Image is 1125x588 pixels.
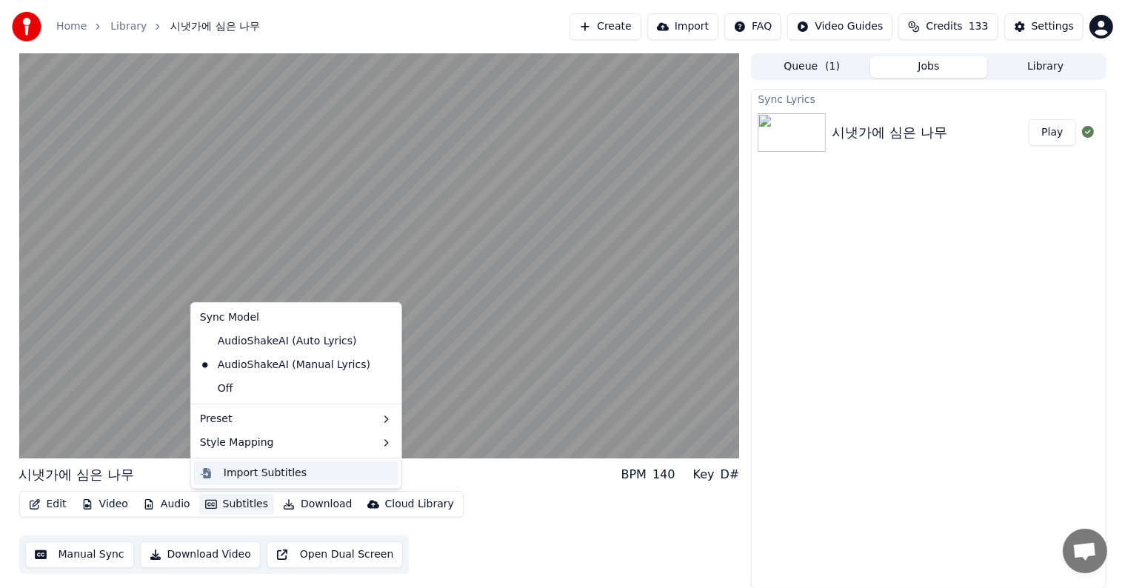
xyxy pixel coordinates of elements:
div: 시냇가에 심은 나무 [19,464,134,485]
button: FAQ [724,13,781,40]
a: Home [56,19,87,34]
img: youka [12,12,41,41]
div: BPM [621,466,647,484]
div: Key [693,466,715,484]
div: Import Subtitles [224,466,307,481]
button: Credits133 [898,13,998,40]
div: Off [194,377,398,401]
div: Style Mapping [194,431,398,455]
button: Open Dual Screen [267,541,404,568]
button: Jobs [870,56,987,78]
div: Sync Model [194,306,398,330]
button: Subtitles [199,494,274,515]
div: Sync Lyrics [752,90,1105,107]
button: Create [570,13,641,40]
div: 시냇가에 심은 나무 [832,122,947,143]
div: Settings [1032,19,1074,34]
div: Cloud Library [385,497,454,512]
div: AudioShakeAI (Auto Lyrics) [194,330,363,353]
button: Audio [137,494,196,515]
span: 133 [969,19,989,34]
button: Video Guides [787,13,892,40]
button: Manual Sync [25,541,134,568]
button: Queue [753,56,870,78]
div: AudioShakeAI (Manual Lyrics) [194,353,376,377]
a: 채팅 열기 [1063,529,1107,573]
button: Video [76,494,134,515]
span: Credits [926,19,962,34]
button: Import [647,13,718,40]
button: Download [277,494,358,515]
div: Preset [194,407,398,431]
span: 시냇가에 심은 나무 [170,19,260,34]
span: ( 1 ) [825,59,840,74]
button: Settings [1004,13,1084,40]
button: Edit [23,494,73,515]
div: D# [721,466,740,484]
nav: breadcrumb [56,19,260,34]
div: 140 [652,466,675,484]
button: Library [987,56,1104,78]
button: Play [1029,119,1075,146]
a: Library [110,19,147,34]
button: Download Video [140,541,261,568]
